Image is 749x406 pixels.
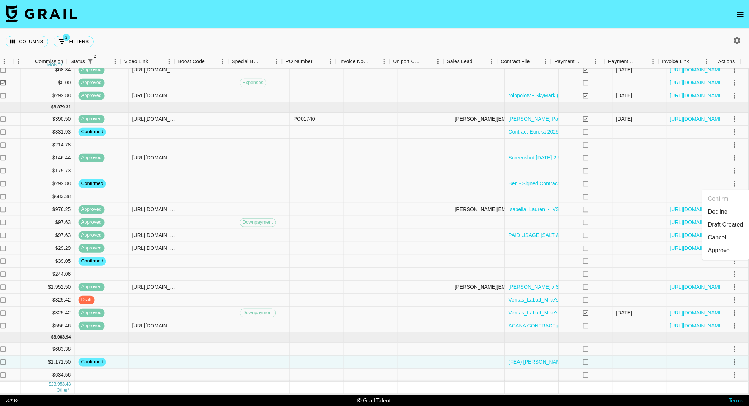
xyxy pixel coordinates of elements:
[670,116,724,123] a: [URL][DOMAIN_NAME]
[509,92,638,99] a: rolopolotv - SkyMark ([DOMAIN_NAME]) (1) copy (1).pdf
[530,56,540,66] button: Sort
[729,64,741,76] button: select merge strategy
[357,397,391,404] div: © Grail Talent
[51,335,54,341] div: $
[729,77,741,89] button: select merge strategy
[616,92,632,99] div: 9/10/2025
[497,55,551,69] div: Contract File
[132,232,179,239] div: https://www.tiktok.com/@isabella.lauren/video/7394584122317868319
[228,55,282,69] div: Special Booking Type
[175,55,228,69] div: Boost Code
[79,92,105,99] span: approved
[232,55,261,69] div: Special Booking Type
[729,268,741,280] button: select merge strategy
[6,5,77,22] img: Grail Talent
[340,55,369,69] div: Invoice Notes
[71,55,85,69] div: Status
[451,281,505,294] div: [PERSON_NAME][EMAIL_ADDRESS][DOMAIN_NAME]
[57,388,70,393] span: € 156.20, CA$ 3,590.65
[509,232,636,239] a: PAID USAGE [SALT & STONE x [PERSON_NAME]].pdf
[51,104,54,111] div: $
[702,56,712,67] button: Menu
[509,154,591,162] a: Screenshot [DATE] 2.51.35 PM.jpeg
[21,307,75,319] div: $325.42
[110,56,121,67] button: Menu
[91,53,99,60] span: 2
[444,55,497,69] div: Sales Lead
[509,116,658,123] a: [PERSON_NAME] Paw Patrol Contract 21_07_25 (1).docx (1).pdf
[6,36,48,47] button: Select columns
[21,216,75,229] div: $97.63
[670,66,724,74] a: [URL][DOMAIN_NAME]
[670,206,724,213] a: [URL][DOMAIN_NAME]
[509,180,568,187] a: Ben - Signed Contract.pdf
[67,55,121,69] div: Status
[729,152,741,164] button: select merge strategy
[509,359,675,366] a: (FEA) [PERSON_NAME] SharkNinja_Influencer Agreement_([DATE]).pdf
[79,206,105,213] span: approved
[605,55,659,69] div: Payment Sent Date
[729,255,741,267] button: select merge strategy
[240,79,266,86] span: Expenses
[390,55,444,69] div: Uniport Contact Email
[583,56,593,66] button: Sort
[702,231,749,244] li: Cancel
[729,165,741,177] button: select merge strategy
[729,126,741,138] button: select merge strategy
[79,245,105,252] span: approved
[21,89,75,102] div: $292.88
[205,56,215,66] button: Sort
[79,297,95,303] span: draft
[540,56,551,67] button: Menu
[21,139,75,151] div: $214.78
[218,56,228,67] button: Menu
[240,309,276,316] span: Downpayment
[369,56,379,66] button: Sort
[473,56,483,66] button: Sort
[551,55,605,69] div: Payment Sent
[79,309,105,316] span: approved
[21,294,75,307] div: $325.42
[662,55,689,69] div: Invoice Link
[393,55,423,69] div: Uniport Contact Email
[379,56,390,67] button: Menu
[21,64,75,76] div: $68.34
[132,206,179,213] div: https://www.instagram.com/reel/DOtYy57CR2i/?igsh=MW5yenQ4ajRxbDM2aQ==
[670,79,724,87] a: [URL][DOMAIN_NAME]
[733,7,748,22] button: open drawer
[21,190,75,203] div: $683.38
[21,177,75,190] div: $292.88
[21,343,75,356] div: $683.38
[21,113,75,126] div: $390.50
[21,281,75,294] div: $1,952.50
[79,322,105,329] span: approved
[79,359,106,365] span: confirmed
[433,56,444,67] button: Menu
[670,245,724,252] a: [URL][DOMAIN_NAME]
[178,55,205,69] div: Boost Code
[63,34,70,41] span: 3
[729,139,741,151] button: select merge strategy
[124,55,148,69] div: Video Link
[670,219,724,226] a: [URL][DOMAIN_NAME]
[21,255,75,268] div: $39.05
[164,56,175,67] button: Menu
[79,258,106,265] span: confirmed
[132,66,179,74] div: https://www.tiktok.com/@nolanreid7/video/7542576681366637829?_t=ZS-8zCchTkmS0H&_r=1
[729,281,741,293] button: select merge strategy
[591,56,601,67] button: Menu
[79,219,105,226] span: approved
[79,66,105,73] span: approved
[659,55,712,69] div: Invoice Link
[325,56,336,67] button: Menu
[21,319,75,332] div: $556.46
[21,151,75,164] div: $146.44
[501,55,530,69] div: Contract File
[447,55,473,69] div: Sales Lead
[670,309,724,317] a: [URL][DOMAIN_NAME]
[729,320,741,332] button: select merge strategy
[616,309,632,317] div: 9/25/2025
[729,294,741,306] button: select merge strategy
[85,56,95,66] div: 2 active filters
[638,56,648,66] button: Sort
